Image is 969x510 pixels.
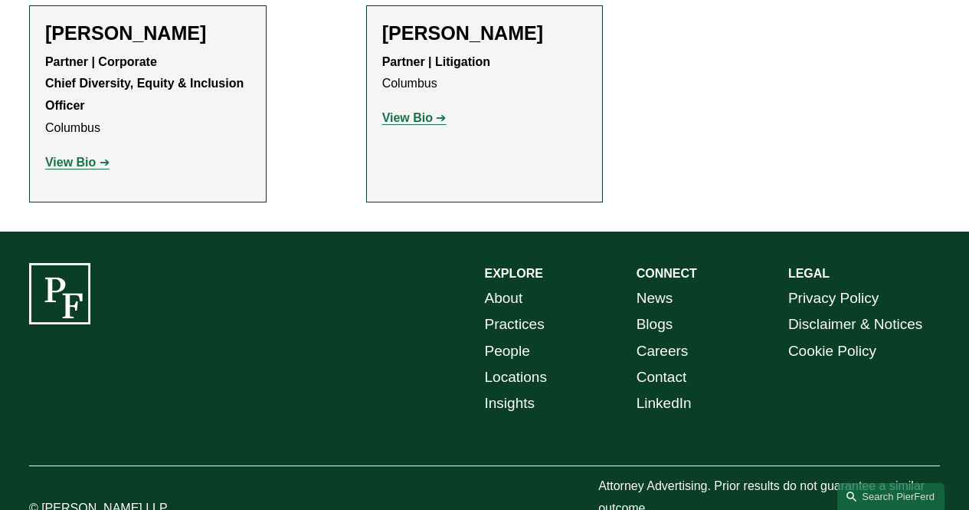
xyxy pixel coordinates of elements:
a: View Bio [382,111,447,124]
a: Cookie Policy [788,338,876,364]
a: Privacy Policy [788,285,879,311]
strong: View Bio [382,111,433,124]
h2: [PERSON_NAME] [382,21,588,44]
a: Careers [637,338,689,364]
a: Search this site [837,483,944,510]
strong: View Bio [45,156,96,169]
strong: Partner | Litigation [382,55,490,68]
a: Disclaimer & Notices [788,311,922,337]
a: News [637,285,673,311]
a: Contact [637,364,687,390]
strong: EXPLORE [485,267,543,280]
p: Columbus [45,51,250,140]
strong: Partner | Corporate Chief Diversity, Equity & Inclusion Officer [45,55,247,113]
a: Blogs [637,311,673,337]
a: LinkedIn [637,390,692,416]
strong: LEGAL [788,267,830,280]
a: Locations [485,364,547,390]
a: Insights [485,390,535,416]
p: Columbus [382,51,588,96]
a: People [485,338,530,364]
a: About [485,285,523,311]
a: View Bio [45,156,110,169]
h2: [PERSON_NAME] [45,21,250,44]
a: Practices [485,311,545,337]
strong: CONNECT [637,267,697,280]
